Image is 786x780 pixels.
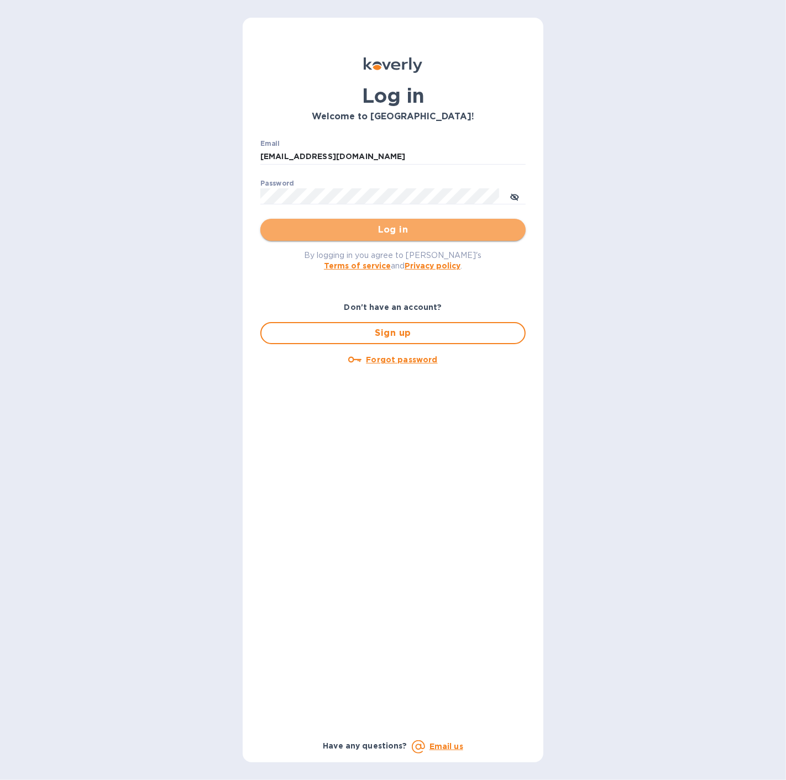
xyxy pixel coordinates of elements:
a: Privacy policy [405,261,460,270]
button: Log in [260,219,526,241]
label: Email [260,140,280,147]
img: Koverly [364,57,422,73]
span: Log in [269,223,517,236]
span: Sign up [270,326,516,340]
label: Password [260,180,294,187]
input: Enter email address [260,149,526,165]
u: Forgot password [366,355,437,364]
button: toggle password visibility [504,185,526,207]
b: Have any questions? [323,741,407,750]
span: By logging in you agree to [PERSON_NAME]'s and . [305,251,482,270]
b: Don't have an account? [344,303,442,312]
h3: Welcome to [GEOGRAPHIC_DATA]! [260,112,526,122]
a: Email us [429,742,463,751]
h1: Log in [260,84,526,107]
button: Sign up [260,322,526,344]
a: Terms of service [324,261,391,270]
